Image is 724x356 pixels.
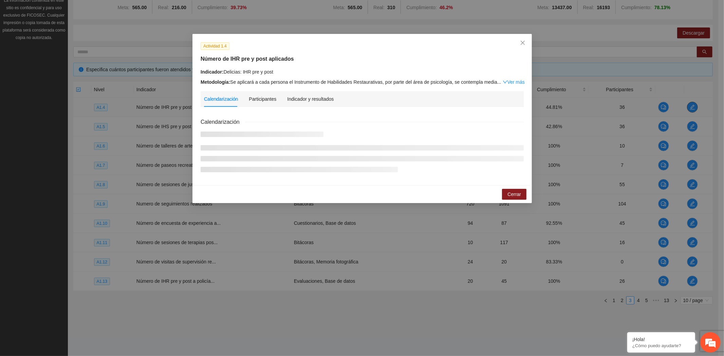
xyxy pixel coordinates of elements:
div: ¡Hola! [632,337,690,342]
span: ... [497,79,501,85]
span: Actividad 1.4 [201,42,229,50]
span: close [520,40,525,45]
p: ¿Cómo puedo ayudarte? [632,343,690,348]
button: Close [514,34,532,52]
div: Participantes [249,95,276,103]
div: Minimizar ventana de chat en vivo [111,3,128,20]
div: Delicias: IHR pre y post [201,68,524,76]
strong: Indicador: [201,69,224,75]
a: Expand [502,79,524,85]
div: Chatee con nosotros ahora [35,35,114,43]
div: Se aplicará a cada persona el Instrumento de Habilidades Restaurativas, por parte del área de psi... [201,78,524,86]
textarea: Escriba su mensaje y pulse “Intro” [3,185,129,209]
h5: Número de IHR pre y post aplicados [201,55,524,63]
span: Calendarización [201,118,245,126]
span: Cerrar [507,191,521,198]
div: Indicador y resultados [287,95,334,103]
div: Calendarización [204,95,238,103]
strong: Metodología: [201,79,230,85]
span: Estamos en línea. [39,91,94,159]
span: down [502,80,507,84]
button: Cerrar [502,189,526,200]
